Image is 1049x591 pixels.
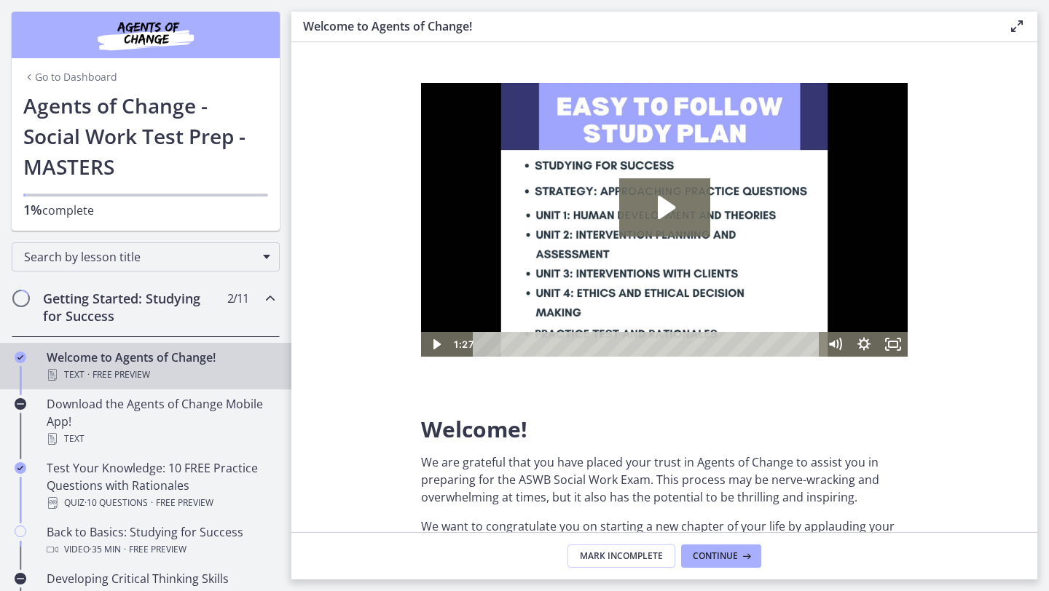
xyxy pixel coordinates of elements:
[421,517,908,552] p: We want to congratulate you on starting a new chapter of your life by applauding your decision to...
[58,17,233,52] img: Agents of Change
[399,249,428,274] button: Mute
[47,494,274,512] div: Quiz
[227,290,248,307] span: 2 / 11
[156,494,213,512] span: Free preview
[681,544,761,568] button: Continue
[87,366,90,384] span: ·
[580,550,663,562] span: Mark Incomplete
[303,17,985,35] h3: Welcome to Agents of Change!
[24,249,256,265] span: Search by lesson title
[47,349,274,384] div: Welcome to Agents of Change!
[47,541,274,558] div: Video
[47,366,274,384] div: Text
[457,249,487,274] button: Fullscreen
[47,430,274,448] div: Text
[15,352,26,363] i: Completed
[428,249,457,274] button: Show settings menu
[151,494,153,512] span: ·
[15,462,26,474] i: Completed
[90,541,121,558] span: · 35 min
[198,95,289,154] button: Play Video: c1o6hcmjueu5qasqsu00.mp4
[23,201,268,219] p: complete
[43,290,221,325] h2: Getting Started: Studying for Success
[47,523,274,558] div: Back to Basics: Studying for Success
[693,550,738,562] span: Continue
[124,541,126,558] span: ·
[129,541,186,558] span: Free preview
[421,414,527,444] span: Welcome!
[421,453,908,506] p: We are grateful that you have placed your trust in Agents of Change to assist you in preparing fo...
[47,395,274,448] div: Download the Agents of Change Mobile App!
[567,544,675,568] button: Mark Incomplete
[23,201,42,218] span: 1%
[23,70,117,84] a: Go to Dashboard
[12,242,280,271] div: Search by lesson title
[23,90,268,182] h1: Agents of Change - Social Work Test Prep - MASTERS
[85,494,148,512] span: · 10 Questions
[47,459,274,512] div: Test Your Knowledge: 10 FREE Practice Questions with Rationales
[93,366,150,384] span: Free preview
[63,249,392,274] div: Playbar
